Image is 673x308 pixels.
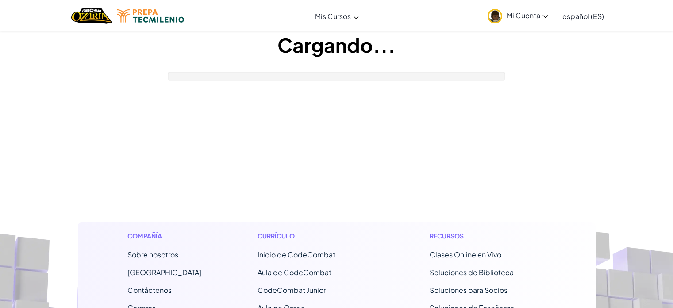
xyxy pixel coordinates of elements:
[71,7,112,25] a: Ozaria by CodeCombat logo
[258,250,335,259] span: Inicio de CodeCombat
[127,268,201,277] a: [GEOGRAPHIC_DATA]
[488,9,502,23] img: avatar
[127,231,201,241] h1: Compañía
[430,285,508,295] a: Soluciones para Socios
[562,12,604,21] span: español (ES)
[315,12,351,21] span: Mis Cursos
[483,2,553,30] a: Mi Cuenta
[430,268,514,277] a: Soluciones de Biblioteca
[258,268,331,277] a: Aula de CodeCombat
[311,4,363,28] a: Mis Cursos
[558,4,608,28] a: español (ES)
[71,7,112,25] img: Home
[507,11,548,20] span: Mi Cuenta
[430,250,501,259] a: Clases Online en Vivo
[430,231,546,241] h1: Recursos
[258,231,374,241] h1: Currículo
[117,9,184,23] img: Tecmilenio logo
[127,285,172,295] span: Contáctenos
[258,285,326,295] a: CodeCombat Junior
[127,250,178,259] a: Sobre nosotros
